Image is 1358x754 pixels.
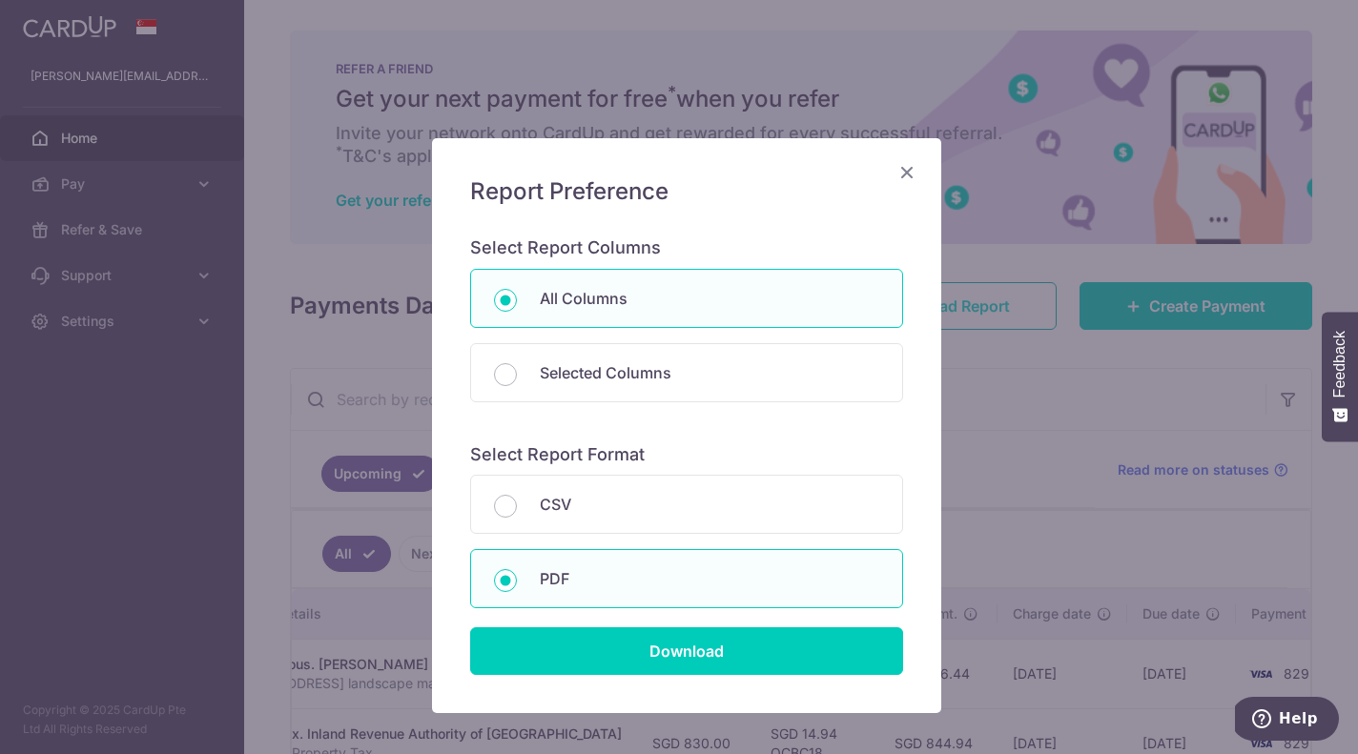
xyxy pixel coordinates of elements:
[1331,331,1348,397] span: Feedback
[470,444,903,466] h6: Select Report Format
[895,161,918,184] button: Close
[540,567,879,590] p: PDF
[540,493,879,516] p: CSV
[540,287,879,310] p: All Columns
[470,237,903,259] h6: Select Report Columns
[1235,697,1339,744] iframe: Opens a widget where you can find more information
[1322,312,1358,441] button: Feedback - Show survey
[540,361,879,384] p: Selected Columns
[470,176,903,207] h5: Report Preference
[470,627,903,675] input: Download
